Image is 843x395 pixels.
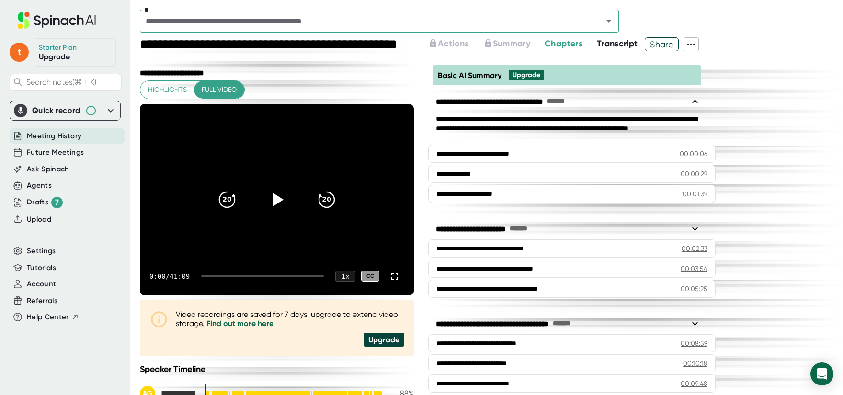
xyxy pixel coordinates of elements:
[438,71,501,80] span: Basic AI Summary
[206,319,273,328] a: Find out more here
[148,84,187,96] span: Highlights
[597,37,638,50] button: Transcript
[26,78,96,87] span: Search notes (⌘ + K)
[493,38,530,49] span: Summary
[27,246,56,257] button: Settings
[513,71,540,79] div: Upgrade
[39,44,77,52] div: Starter Plan
[681,339,707,348] div: 00:08:59
[428,37,483,51] div: Upgrade to access
[645,37,679,51] button: Share
[149,272,190,280] div: 0:00 / 41:09
[27,147,84,158] button: Future Meetings
[27,262,56,273] button: Tutorials
[27,197,63,208] div: Drafts
[27,295,57,306] button: Referrals
[27,214,51,225] button: Upload
[438,38,468,49] span: Actions
[810,362,833,385] div: Open Intercom Messenger
[483,37,545,51] div: Upgrade to access
[27,312,79,323] button: Help Center
[681,284,707,293] div: 00:05:25
[597,38,638,49] span: Transcript
[683,189,707,199] div: 00:01:39
[483,37,530,50] button: Summary
[10,43,29,62] span: t
[680,149,707,158] div: 00:00:06
[39,52,70,61] a: Upgrade
[27,164,69,175] button: Ask Spinach
[545,37,582,50] button: Chapters
[361,271,379,282] div: CC
[140,364,414,374] div: Speaker Timeline
[27,131,81,142] button: Meeting History
[51,197,63,208] div: 7
[428,37,468,50] button: Actions
[645,36,678,53] span: Share
[202,84,237,96] span: Full video
[140,81,194,99] button: Highlights
[27,279,56,290] button: Account
[32,106,80,115] div: Quick record
[176,310,404,328] div: Video recordings are saved for 7 days, upgrade to extend video storage.
[602,14,615,28] button: Open
[27,197,63,208] button: Drafts 7
[681,169,707,179] div: 00:00:29
[14,101,116,120] div: Quick record
[364,333,404,347] div: Upgrade
[683,359,707,368] div: 00:10:18
[682,244,707,253] div: 00:02:33
[545,38,582,49] span: Chapters
[27,180,52,191] button: Agents
[681,379,707,388] div: 00:09:48
[194,81,244,99] button: Full video
[27,312,69,323] span: Help Center
[681,264,707,273] div: 00:03:54
[335,271,355,282] div: 1 x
